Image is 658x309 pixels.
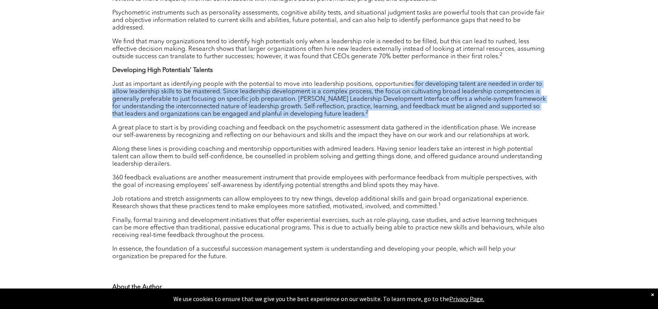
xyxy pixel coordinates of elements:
p: 360 feedback evaluations are another measurement instrument that provide employees with performan... [112,174,546,189]
sup: 2 [366,110,368,115]
p: We find that many organizations tend to identify high potentials only when a leadership role is n... [112,38,546,61]
p: Just as important as identifying people with the potential to move into leadership positions, opp... [112,81,546,118]
sup: 2 [500,52,502,57]
p: Along these lines is providing coaching and mentorship opportunities with admired leaders. Having... [112,146,546,168]
p: A great place to start is by providing coaching and feedback on the psychometric assessment data ... [112,124,546,139]
p: Job rotations and stretch assignments can allow employees to try new things, develop additional s... [112,196,546,211]
b: Developing High Potentials’ Talents [112,67,213,74]
p: In essence, the foundation of a successful succession management system is understanding and deve... [112,246,546,261]
div: Dismiss notification [651,290,654,298]
p: Psychometric instruments such as personality assessments, cognitive ability tests, and situationa... [112,9,546,32]
b: About the Author [112,284,162,290]
sup: 1 [438,202,441,207]
p: Finally, formal training and development initiatives that offer experiential exercises, such as r... [112,217,546,239]
a: Privacy Page. [450,295,485,303]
